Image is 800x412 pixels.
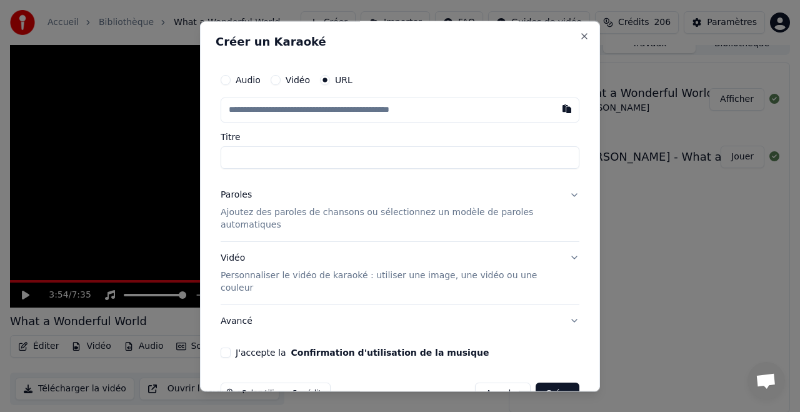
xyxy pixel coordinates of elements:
[335,76,352,84] label: URL
[221,206,559,231] p: Ajoutez des paroles de chansons ou sélectionnez un modèle de paroles automatiques
[536,383,579,405] button: Créer
[221,305,579,338] button: Avancé
[241,389,325,399] span: Cela utilisera 5 crédits
[236,76,261,84] label: Audio
[221,252,559,294] div: Vidéo
[221,269,559,294] p: Personnaliser le vidéo de karaoké : utiliser une image, une vidéo ou une couleur
[475,383,530,405] button: Annuler
[221,189,252,201] div: Paroles
[286,76,310,84] label: Vidéo
[236,348,489,357] label: J'accepte la
[291,348,489,357] button: J'accepte la
[221,133,579,141] label: Titre
[221,179,579,241] button: ParolesAjoutez des paroles de chansons ou sélectionnez un modèle de paroles automatiques
[216,36,584,48] h2: Créer un Karaoké
[221,242,579,304] button: VidéoPersonnaliser le vidéo de karaoké : utiliser une image, une vidéo ou une couleur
